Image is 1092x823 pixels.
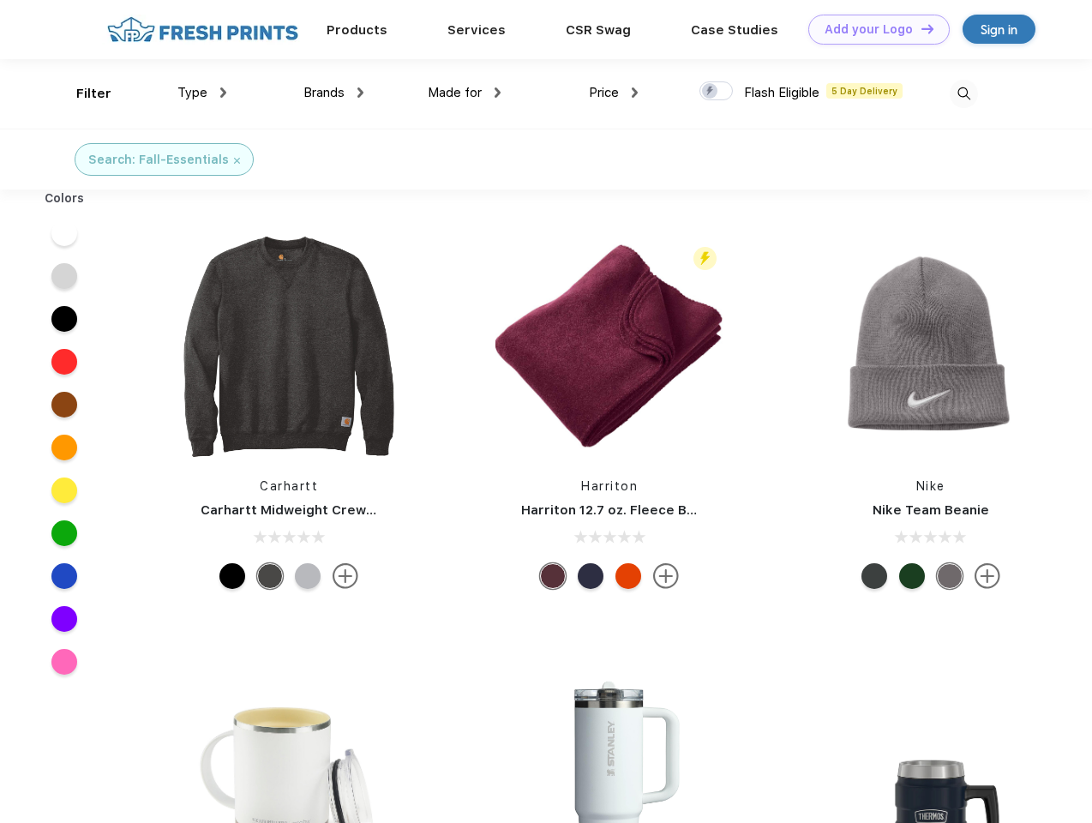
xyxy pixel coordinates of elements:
[981,20,1017,39] div: Sign in
[826,83,903,99] span: 5 Day Delivery
[744,85,819,100] span: Flash Eligible
[201,502,473,518] a: Carhartt Midweight Crewneck Sweatshirt
[916,479,945,493] a: Nike
[632,87,638,98] img: dropdown.png
[899,563,925,589] div: Gorge Green
[220,87,226,98] img: dropdown.png
[693,247,717,270] img: flash_active_toggle.svg
[175,232,403,460] img: func=resize&h=266
[521,502,728,518] a: Harriton 12.7 oz. Fleece Blanket
[303,85,345,100] span: Brands
[975,563,1000,589] img: more.svg
[963,15,1035,44] a: Sign in
[219,563,245,589] div: Black
[589,85,619,100] span: Price
[581,479,638,493] a: Harriton
[257,563,283,589] div: Carbon Heather
[495,232,723,460] img: func=resize&h=266
[357,87,363,98] img: dropdown.png
[88,151,229,169] div: Search: Fall-Essentials
[428,85,482,100] span: Made for
[102,15,303,45] img: fo%20logo%202.webp
[873,502,989,518] a: Nike Team Beanie
[234,158,240,164] img: filter_cancel.svg
[825,22,913,37] div: Add your Logo
[177,85,207,100] span: Type
[540,563,566,589] div: Burgundy
[937,563,963,589] div: Medium Grey
[327,22,387,38] a: Products
[32,189,98,207] div: Colors
[76,84,111,104] div: Filter
[950,80,978,108] img: desktop_search.svg
[615,563,641,589] div: Orange
[295,563,321,589] div: Heather Grey
[861,563,887,589] div: Anthracite
[653,563,679,589] img: more.svg
[817,232,1045,460] img: func=resize&h=266
[260,479,318,493] a: Carhartt
[495,87,501,98] img: dropdown.png
[333,563,358,589] img: more.svg
[578,563,603,589] div: Navy
[921,24,933,33] img: DT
